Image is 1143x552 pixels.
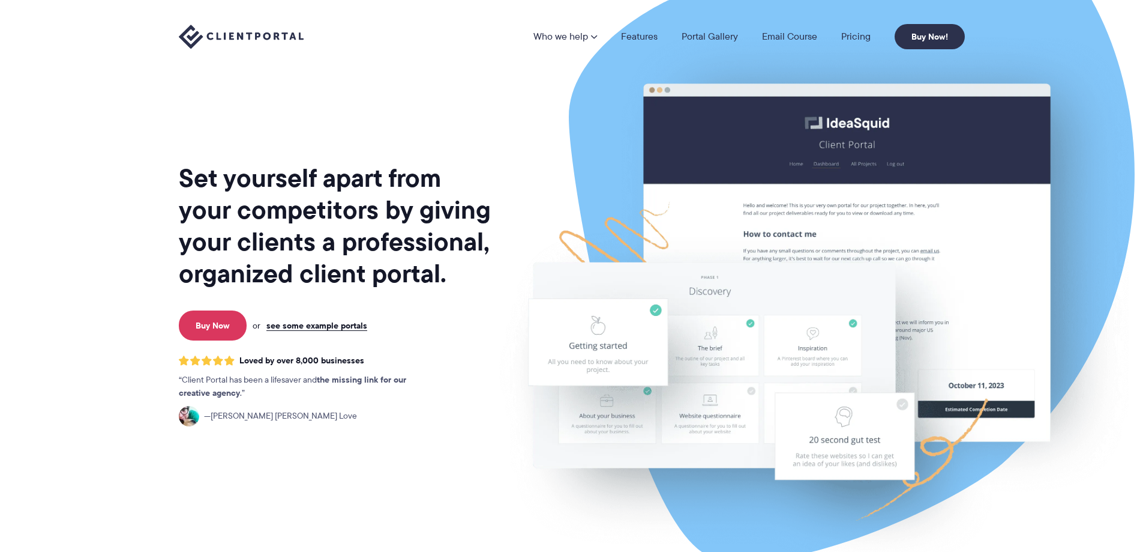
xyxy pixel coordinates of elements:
h1: Set yourself apart from your competitors by giving your clients a professional, organized client ... [179,162,493,290]
strong: the missing link for our creative agency [179,373,406,399]
a: Features [621,32,658,41]
span: or [253,320,260,331]
span: [PERSON_NAME] [PERSON_NAME] Love [204,410,357,423]
p: Client Portal has been a lifesaver and . [179,374,431,400]
a: Pricing [841,32,871,41]
a: Portal Gallery [682,32,738,41]
a: Email Course [762,32,817,41]
a: Buy Now! [895,24,965,49]
a: Buy Now [179,311,247,341]
span: Loved by over 8,000 businesses [239,356,364,366]
a: see some example portals [266,320,367,331]
a: Who we help [533,32,597,41]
